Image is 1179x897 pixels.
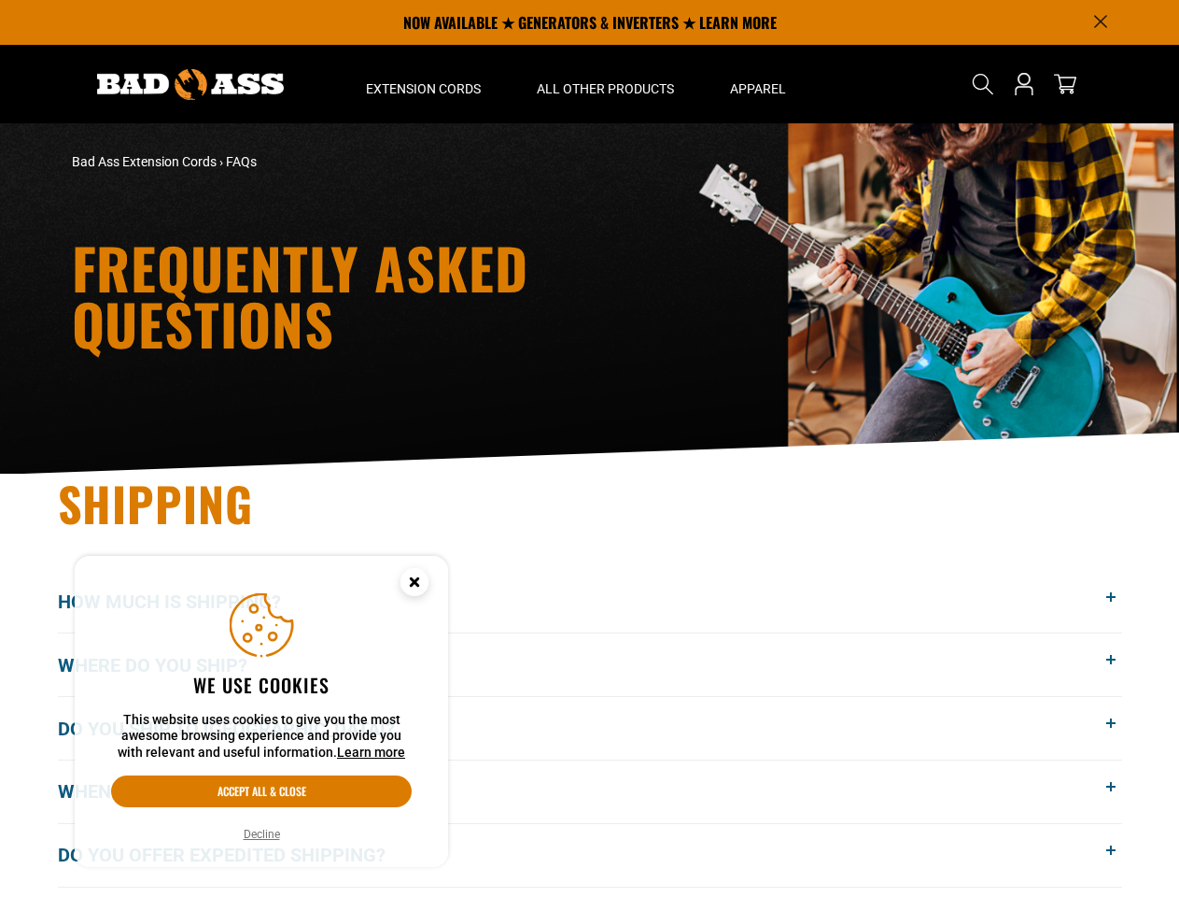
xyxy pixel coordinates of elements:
summary: All Other Products [509,45,702,123]
span: When will my order get here? [58,777,382,805]
summary: Apparel [702,45,814,123]
summary: Extension Cords [338,45,509,123]
span: Extension Cords [366,80,481,97]
button: Do you offer expedited shipping? [58,824,1122,887]
aside: Cookie Consent [75,556,448,868]
h2: We use cookies [111,673,412,697]
nav: breadcrumbs [72,152,753,172]
button: Accept all & close [111,776,412,807]
span: How much is shipping? [58,588,309,616]
span: › [219,154,223,169]
button: Decline [238,825,286,844]
button: How much is shipping? [58,571,1122,634]
a: Learn more [337,745,405,760]
span: Shipping [58,468,254,537]
span: Do you ship to [GEOGRAPHIC_DATA]? [58,715,423,743]
img: Bad Ass Extension Cords [97,69,284,100]
span: FAQs [226,154,257,169]
span: All Other Products [537,80,674,97]
p: This website uses cookies to give you the most awesome browsing experience and provide you with r... [111,712,412,762]
button: When will my order get here? [58,761,1122,823]
button: Do you ship to [GEOGRAPHIC_DATA]? [58,697,1122,760]
span: Do you offer expedited shipping? [58,841,414,869]
summary: Search [968,69,998,99]
a: Bad Ass Extension Cords [72,154,217,169]
span: Where do you ship? [58,651,275,679]
h1: Frequently Asked Questions [72,239,753,351]
span: Apparel [730,80,786,97]
button: Where do you ship? [58,634,1122,696]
